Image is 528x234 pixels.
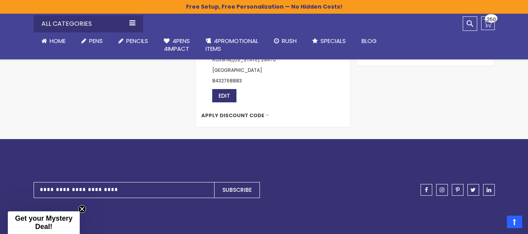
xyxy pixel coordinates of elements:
[201,33,344,103] div: [PERSON_NAME] [PERSON_NAME] [STREET_ADDRESS] Ravenel , 29470 [GEOGRAPHIC_DATA]
[222,186,252,194] span: Subscribe
[481,16,495,30] a: 250
[452,184,464,196] a: pinterest
[73,32,111,50] a: Pens
[8,211,80,234] div: Get your Mystery Deal!Close teaser
[467,184,479,196] a: twitter
[487,16,496,23] span: 250
[232,56,260,63] span: [US_STATE]
[15,214,72,230] span: Get your Mystery Deal!
[456,187,460,193] span: pinterest
[436,184,448,196] a: instagram
[282,37,297,45] span: Rush
[471,187,476,193] span: twitter
[198,32,266,58] a: 4PROMOTIONALITEMS
[266,32,304,50] a: Rush
[304,32,354,50] a: Specials
[421,184,432,196] a: facebook
[507,216,522,228] a: Top
[362,37,377,45] span: Blog
[34,32,73,50] a: Home
[78,205,86,213] button: Close teaser
[214,182,260,198] button: Subscribe
[206,37,258,53] span: 4PROMOTIONAL ITEMS
[34,15,143,32] div: All Categories
[483,184,495,196] a: linkedin
[164,37,190,53] span: 4Pens 4impact
[89,37,103,45] span: Pens
[354,32,385,50] a: Blog
[50,37,66,45] span: Home
[212,77,242,84] a: 8432768883
[425,187,428,193] span: facebook
[201,112,264,119] span: Apply Discount Code
[487,187,491,193] span: linkedin
[212,89,236,103] button: Edit
[111,32,156,50] a: Pencils
[156,32,198,58] a: 4Pens4impact
[218,92,230,100] span: Edit
[320,37,346,45] span: Specials
[126,37,148,45] span: Pencils
[440,187,444,193] span: instagram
